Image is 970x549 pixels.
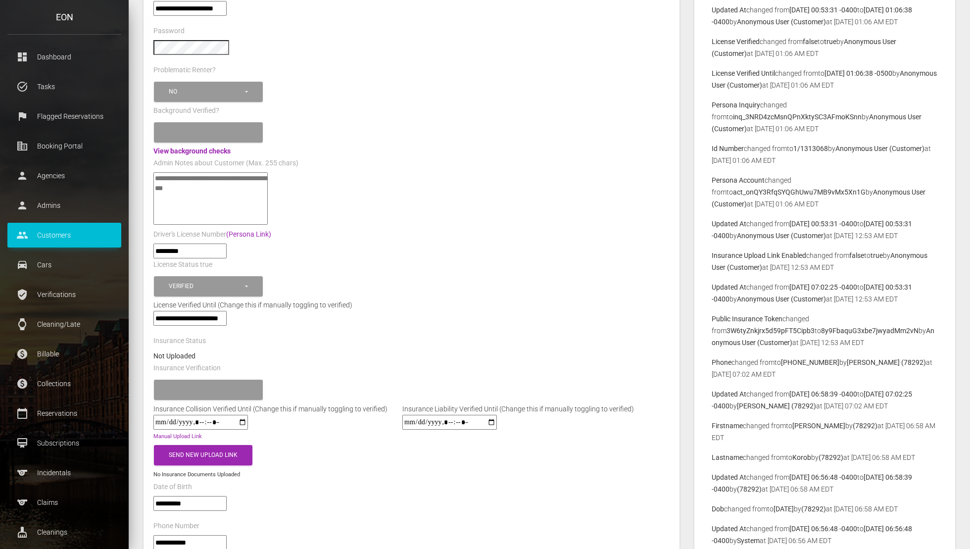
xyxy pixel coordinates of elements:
[169,282,243,291] div: Verified
[7,223,121,248] a: people Customers
[712,453,743,461] b: Lastname
[789,283,857,291] b: [DATE] 07:02:25 -0400
[15,228,114,243] p: Customers
[847,358,926,366] b: [PERSON_NAME] (78292)
[7,193,121,218] a: person Admins
[712,99,938,135] p: changed from to by at [DATE] 01:06 AM EDT
[712,250,938,273] p: changed from to by at [DATE] 12:53 AM EDT
[789,525,857,533] b: [DATE] 06:56:48 -0400
[792,453,811,461] b: Korob
[154,276,263,297] button: Verified
[737,402,816,410] b: [PERSON_NAME] (78292)
[154,82,263,102] button: No
[15,79,114,94] p: Tasks
[169,128,243,137] div: Please select
[712,143,938,166] p: changed from to by at [DATE] 01:06 AM EDT
[15,109,114,124] p: Flagged Reservations
[712,4,938,28] p: changed from to by at [DATE] 01:06 AM EDT
[712,220,746,228] b: Updated At
[737,485,762,493] b: (78292)
[712,451,938,463] p: changed from to by at [DATE] 06:58 AM EDT
[789,220,857,228] b: [DATE] 00:53:31 -0400
[15,525,114,540] p: Cleanings
[15,347,114,361] p: Billable
[146,403,395,415] div: Insurance Collision Verified Until (Change this if manually toggling to verified)
[15,139,114,153] p: Booking Portal
[712,69,775,77] b: License Verified Until
[7,371,121,396] a: paid Collections
[712,390,746,398] b: Updated At
[781,358,839,366] b: [PHONE_NUMBER]
[15,495,114,510] p: Claims
[7,401,121,426] a: calendar_today Reservations
[712,218,938,242] p: changed from to by at [DATE] 12:53 AM EDT
[712,358,731,366] b: Phone
[153,336,206,346] label: Insurance Status
[154,380,263,400] button: Please select
[7,282,121,307] a: verified_user Verifications
[712,145,744,152] b: Id Number
[169,386,243,394] div: Please select
[793,145,828,152] b: 1/1313068
[7,163,121,188] a: person Agencies
[7,252,121,277] a: drive_eta Cars
[153,363,221,373] label: Insurance Verification
[821,327,919,335] b: 8y9FbaquG3xbe7jwyadMm2vN
[712,6,746,14] b: Updated At
[712,251,806,259] b: Insurance Upload Link Enabled
[15,257,114,272] p: Cars
[712,176,765,184] b: Persona Account
[712,420,938,444] p: changed from to by at [DATE] 06:58 AM EDT
[7,342,121,366] a: paid Billable
[712,101,760,109] b: Persona Inquiry
[727,327,815,335] b: 3W6tyZnkjrx5d59pFT5Cipb3
[824,38,836,46] b: true
[153,65,216,75] label: Problematic Renter?
[853,422,877,430] b: (78292)
[7,460,121,485] a: sports Incidentals
[712,525,746,533] b: Updated At
[7,74,121,99] a: task_alt Tasks
[712,36,938,59] p: changed from to by at [DATE] 01:06 AM EDT
[733,188,866,196] b: act_onQY3RfqSYQGhUwu7MB9vMx5Xn1G
[789,390,857,398] b: [DATE] 06:58:39 -0400
[712,471,938,495] p: changed from to by at [DATE] 06:58 AM EDT
[153,26,185,36] label: Password
[792,422,845,430] b: [PERSON_NAME]
[7,520,121,545] a: cleaning_services Cleanings
[712,523,938,547] p: changed from to by at [DATE] 06:56 AM EDT
[835,145,924,152] b: Anonymous User (Customer)
[15,436,114,450] p: Subscriptions
[15,376,114,391] p: Collections
[712,388,938,412] p: changed from to by at [DATE] 07:02 AM EDT
[7,45,121,69] a: dashboard Dashboard
[824,69,892,77] b: [DATE] 01:06:38 -0500
[774,505,794,513] b: [DATE]
[803,38,818,46] b: false
[737,295,826,303] b: Anonymous User (Customer)
[15,406,114,421] p: Reservations
[712,281,938,305] p: changed from to by at [DATE] 12:53 AM EDT
[712,473,746,481] b: Updated At
[153,521,199,531] label: Phone Number
[153,433,202,440] a: Manual Upload Link
[712,356,938,380] p: changed from to by at [DATE] 07:02 AM EDT
[737,18,826,26] b: Anonymous User (Customer)
[153,147,231,155] a: View background checks
[154,445,252,465] button: Send New Upload Link
[154,122,263,143] button: Please select
[849,251,864,259] b: false
[15,198,114,213] p: Admins
[737,232,826,240] b: Anonymous User (Customer)
[712,174,938,210] p: changed from to by at [DATE] 01:06 AM EDT
[712,505,724,513] b: Dob
[7,490,121,515] a: sports Claims
[712,503,938,515] p: changed from to by at [DATE] 06:58 AM EDT
[15,287,114,302] p: Verifications
[395,403,641,415] div: Insurance Liability Verified Until (Change this if manually toggling to verified)
[7,104,121,129] a: flag Flagged Reservations
[7,134,121,158] a: corporate_fare Booking Portal
[712,315,782,323] b: Public Insurance Token
[153,482,192,492] label: Date of Birth
[15,168,114,183] p: Agencies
